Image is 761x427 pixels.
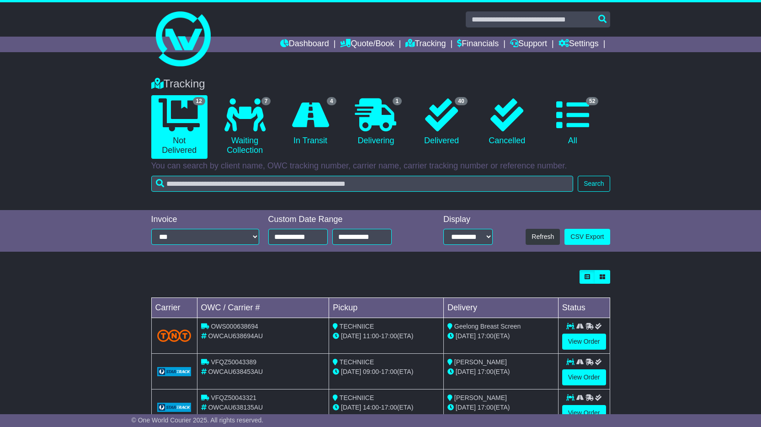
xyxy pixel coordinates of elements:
[586,97,598,105] span: 52
[341,332,361,340] span: [DATE]
[280,37,329,52] a: Dashboard
[454,394,507,401] span: [PERSON_NAME]
[479,95,535,149] a: Cancelled
[340,37,394,52] a: Quote/Book
[526,229,560,245] button: Refresh
[208,368,263,375] span: OWCAU638453AU
[208,404,263,411] span: OWCAU638135AU
[454,323,521,330] span: Geelong Breast Screen
[147,77,615,91] div: Tracking
[454,358,507,366] span: [PERSON_NAME]
[151,298,197,318] td: Carrier
[564,229,610,245] a: CSV Export
[559,37,599,52] a: Settings
[211,394,256,401] span: VFQZ50043321
[478,332,494,340] span: 17:00
[157,403,192,412] img: GetCarrierServiceLogo
[151,95,208,159] a: 12 Not Delivered
[393,97,402,105] span: 1
[447,367,554,377] div: (ETA)
[447,331,554,341] div: (ETA)
[443,298,558,318] td: Delivery
[447,403,554,412] div: (ETA)
[211,323,258,330] span: OWS000638694
[157,330,192,342] img: TNT_Domestic.png
[333,331,440,341] div: - (ETA)
[478,404,494,411] span: 17:00
[329,298,444,318] td: Pickup
[282,95,338,149] a: 4 In Transit
[381,368,397,375] span: 17:00
[341,368,361,375] span: [DATE]
[544,95,601,149] a: 52 All
[456,368,476,375] span: [DATE]
[132,416,264,424] span: © One World Courier 2025. All rights reserved.
[268,215,415,225] div: Custom Date Range
[327,97,336,105] span: 4
[413,95,469,149] a: 40 Delivered
[340,394,374,401] span: TECHNIICE
[217,95,273,159] a: 7 Waiting Collection
[558,298,610,318] td: Status
[405,37,446,52] a: Tracking
[348,95,404,149] a: 1 Delivering
[562,405,606,421] a: View Order
[562,334,606,350] a: View Order
[457,37,499,52] a: Financials
[363,332,379,340] span: 11:00
[456,404,476,411] span: [DATE]
[211,358,256,366] span: VFQZ50043389
[456,332,476,340] span: [DATE]
[381,332,397,340] span: 17:00
[340,358,374,366] span: TECHNIICE
[363,404,379,411] span: 14:00
[157,367,192,376] img: GetCarrierServiceLogo
[197,298,329,318] td: OWC / Carrier #
[562,369,606,385] a: View Order
[261,97,271,105] span: 7
[193,97,205,105] span: 12
[381,404,397,411] span: 17:00
[455,97,467,105] span: 40
[208,332,263,340] span: OWCAU638694AU
[340,323,374,330] span: TECHNIICE
[443,215,493,225] div: Display
[341,404,361,411] span: [DATE]
[363,368,379,375] span: 09:00
[151,215,259,225] div: Invoice
[333,403,440,412] div: - (ETA)
[510,37,547,52] a: Support
[578,176,610,192] button: Search
[333,367,440,377] div: - (ETA)
[151,161,610,171] p: You can search by client name, OWC tracking number, carrier name, carrier tracking number or refe...
[478,368,494,375] span: 17:00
